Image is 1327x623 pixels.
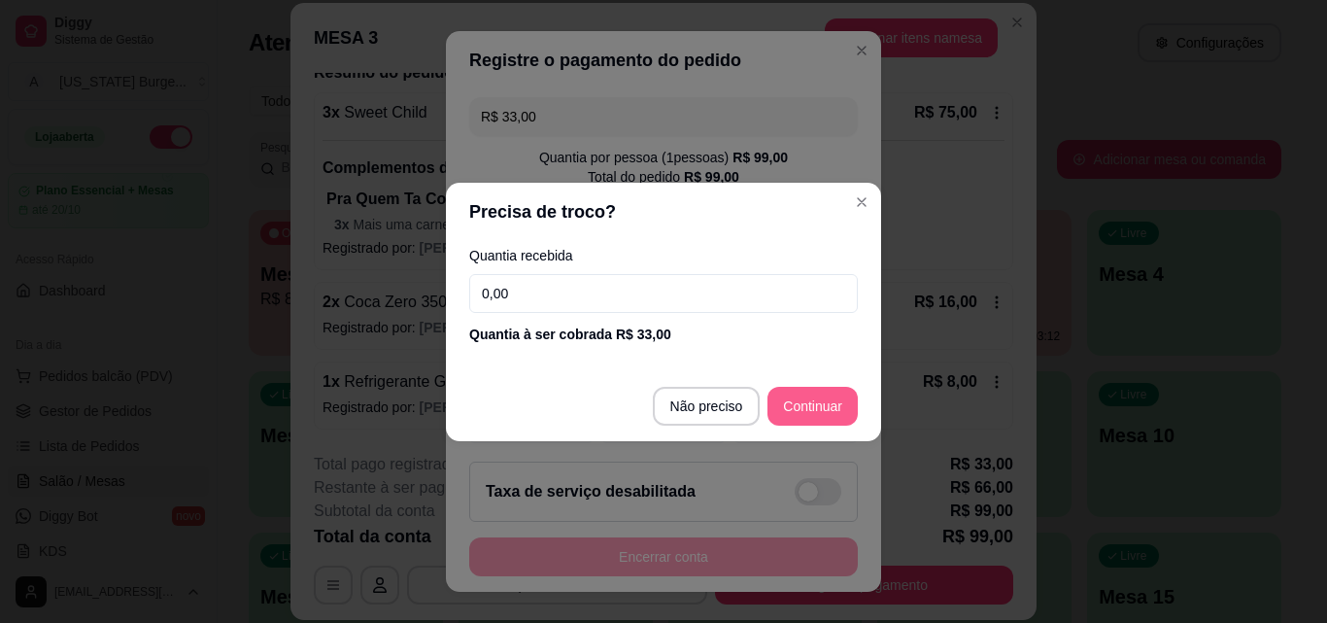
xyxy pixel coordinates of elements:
[846,187,877,218] button: Close
[446,183,881,241] header: Precisa de troco?
[469,325,858,344] div: Quantia à ser cobrada R$ 33,00
[469,249,858,262] label: Quantia recebida
[767,387,858,426] button: Continuar
[653,387,761,426] button: Não preciso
